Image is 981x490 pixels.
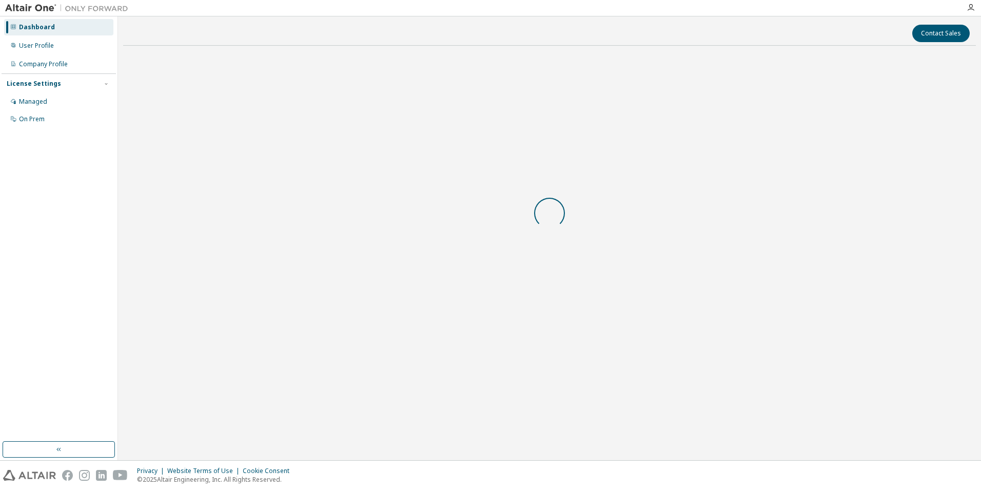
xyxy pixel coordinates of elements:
div: Dashboard [19,23,55,31]
div: User Profile [19,42,54,50]
div: Privacy [137,467,167,475]
img: Altair One [5,3,133,13]
div: Company Profile [19,60,68,68]
img: facebook.svg [62,470,73,481]
img: youtube.svg [113,470,128,481]
img: altair_logo.svg [3,470,56,481]
img: linkedin.svg [96,470,107,481]
div: Website Terms of Use [167,467,243,475]
div: License Settings [7,80,61,88]
div: Managed [19,98,47,106]
p: © 2025 Altair Engineering, Inc. All Rights Reserved. [137,475,296,484]
img: instagram.svg [79,470,90,481]
button: Contact Sales [912,25,970,42]
div: On Prem [19,115,45,123]
div: Cookie Consent [243,467,296,475]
